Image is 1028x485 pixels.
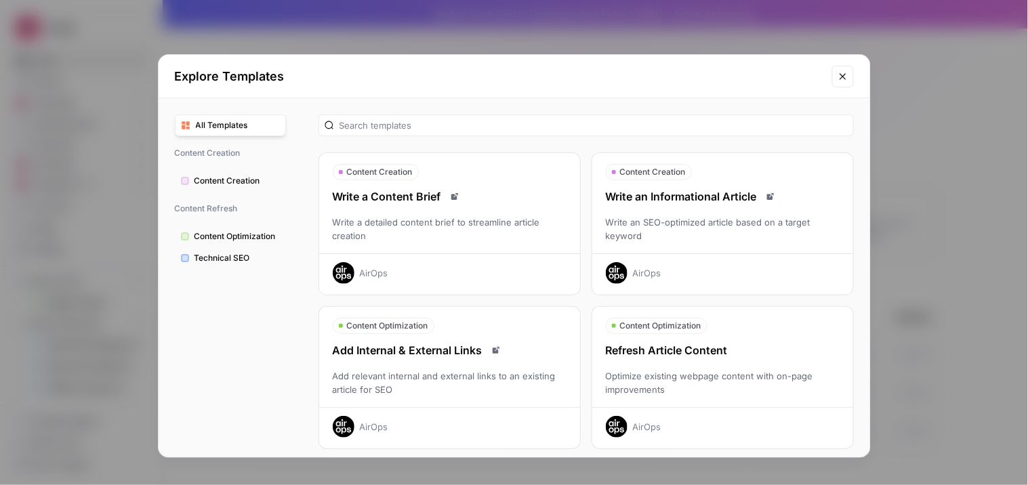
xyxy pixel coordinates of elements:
[592,306,854,449] button: Content OptimizationRefresh Article ContentOptimize existing webpage content with on-page improve...
[194,252,280,264] span: Technical SEO
[319,342,580,358] div: Add Internal & External Links
[360,266,388,280] div: AirOps
[762,188,779,205] a: Read docs
[447,188,463,205] a: Read docs
[319,188,580,205] div: Write a Content Brief
[175,247,286,269] button: Technical SEO
[633,420,661,434] div: AirOps
[347,320,428,332] span: Content Optimization
[832,66,854,87] button: Close modal
[318,306,581,449] button: Content OptimizationAdd Internal & External LinksRead docsAdd relevant internal and external link...
[194,175,280,187] span: Content Creation
[592,188,853,205] div: Write an Informational Article
[620,166,686,178] span: Content Creation
[620,320,701,332] span: Content Optimization
[340,119,848,132] input: Search templates
[360,420,388,434] div: AirOps
[196,119,280,131] span: All Templates
[633,266,661,280] div: AirOps
[175,67,824,86] h2: Explore Templates
[175,114,286,136] button: All Templates
[318,152,581,295] button: Content CreationWrite a Content BriefRead docsWrite a detailed content brief to streamline articl...
[319,369,580,396] div: Add relevant internal and external links to an existing article for SEO
[194,230,280,242] span: Content Optimization
[592,369,853,396] div: Optimize existing webpage content with on-page improvements
[175,226,286,247] button: Content Optimization
[319,215,580,242] div: Write a detailed content brief to streamline article creation
[347,166,413,178] span: Content Creation
[175,170,286,192] button: Content Creation
[592,215,853,242] div: Write an SEO-optimized article based on a target keyword
[175,142,286,165] span: Content Creation
[592,342,853,358] div: Refresh Article Content
[488,342,504,358] a: Read docs
[175,197,286,220] span: Content Refresh
[592,152,854,295] button: Content CreationWrite an Informational ArticleRead docsWrite an SEO-optimized article based on a ...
